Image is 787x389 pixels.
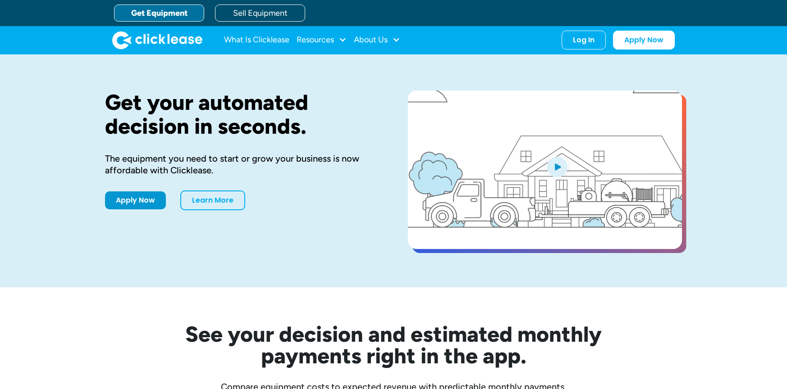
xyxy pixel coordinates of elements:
[105,90,379,138] h1: Get your automated decision in seconds.
[545,154,569,179] img: Blue play button logo on a light blue circular background
[354,31,400,49] div: About Us
[613,31,675,50] a: Apply Now
[215,5,305,22] a: Sell Equipment
[573,36,595,45] div: Log In
[105,191,166,209] a: Apply Now
[114,5,204,22] a: Get Equipment
[180,190,245,210] a: Learn More
[224,31,289,49] a: What Is Clicklease
[408,90,682,249] a: open lightbox
[112,31,202,49] img: Clicklease logo
[141,323,646,366] h2: See your decision and estimated monthly payments right in the app.
[297,31,347,49] div: Resources
[105,153,379,176] div: The equipment you need to start or grow your business is now affordable with Clicklease.
[112,31,202,49] a: home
